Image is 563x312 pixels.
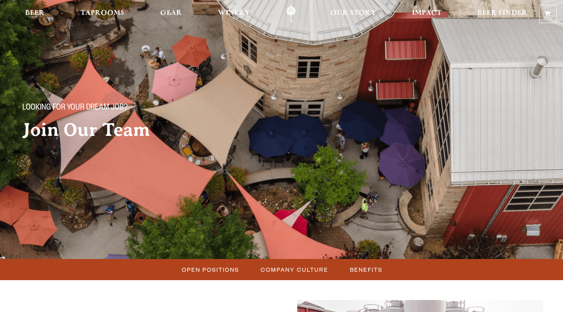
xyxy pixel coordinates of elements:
span: Beer [25,10,45,16]
span: Beer Finder [477,10,528,16]
a: Our Story [325,5,381,23]
a: Taprooms [75,5,129,23]
a: Beer Finder [472,5,533,23]
a: Beer [20,5,50,23]
span: Open Positions [182,264,239,275]
span: Looking for your dream job? [22,103,128,114]
a: Gear [155,5,187,23]
a: Benefits [345,264,386,275]
a: Odell Home [276,5,306,23]
a: Open Positions [177,264,243,275]
a: Impact [407,5,447,23]
h2: Join Our Team [22,120,271,140]
a: Company Culture [256,264,332,275]
span: Our Story [330,10,376,16]
a: Winery [213,5,255,23]
span: Company Culture [261,264,328,275]
span: Benefits [350,264,383,275]
span: Impact [412,10,441,16]
span: Gear [160,10,182,16]
span: Taprooms [80,10,124,16]
span: Winery [218,10,250,16]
